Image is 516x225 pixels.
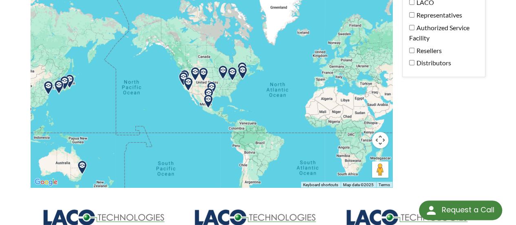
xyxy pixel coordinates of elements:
img: Google [33,177,60,187]
a: Open this area in Google Maps (opens a new window) [33,177,60,187]
input: Representatives [409,12,414,18]
div: Request a Call [441,200,494,219]
label: Representatives [409,10,474,20]
input: Distributors [409,60,414,65]
div: Request a Call [419,200,502,220]
label: Distributors [409,58,474,68]
img: round button [425,204,438,217]
input: Resellers [409,48,414,53]
button: Drag Pegman onto the map to open Street View [372,161,388,178]
button: Map camera controls [372,132,388,148]
label: Resellers [409,45,474,56]
input: Authorized Service Facility [409,25,414,30]
span: Map data ©2025 [343,183,374,187]
button: Keyboard shortcuts [303,182,338,188]
a: Terms (opens in new tab) [379,183,390,187]
label: Authorized Service Facility [409,22,474,43]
